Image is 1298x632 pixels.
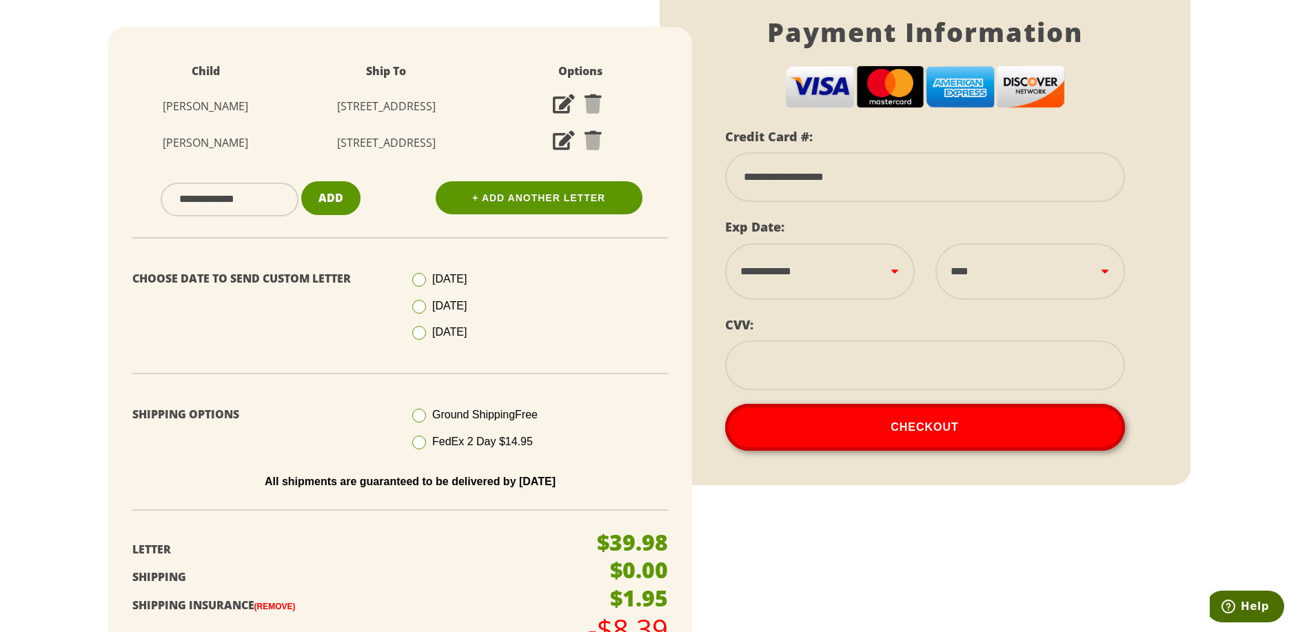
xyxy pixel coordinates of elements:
[725,128,813,145] label: Credit Card #:
[610,559,668,581] p: $0.00
[254,602,296,611] a: (Remove)
[290,88,483,125] td: [STREET_ADDRESS]
[432,300,467,312] span: [DATE]
[436,181,642,214] a: + Add Another Letter
[132,405,390,425] p: Shipping Options
[122,54,290,88] th: Child
[610,587,668,609] p: $1.95
[122,88,290,125] td: [PERSON_NAME]
[1210,591,1284,625] iframe: Opens a widget where you can find more information
[515,409,538,420] span: Free
[132,567,576,587] p: Shipping
[143,476,678,488] p: All shipments are guaranteed to be delivered by [DATE]
[290,125,483,161] td: [STREET_ADDRESS]
[725,17,1125,48] h1: Payment Information
[432,409,538,420] span: Ground Shipping
[725,218,784,235] label: Exp Date:
[132,595,576,615] p: Shipping Insurance
[432,326,467,338] span: [DATE]
[597,531,668,553] p: $39.98
[785,65,1065,109] img: cc-logos.png
[301,181,361,215] button: Add
[132,540,576,560] p: Letter
[318,190,343,205] span: Add
[432,273,467,285] span: [DATE]
[725,316,753,333] label: CVV:
[725,404,1125,451] button: Checkout
[132,269,390,289] p: Choose Date To Send Custom Letter
[290,54,483,88] th: Ship To
[122,125,290,161] td: [PERSON_NAME]
[432,436,533,447] span: FedEx 2 Day $14.95
[483,54,678,88] th: Options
